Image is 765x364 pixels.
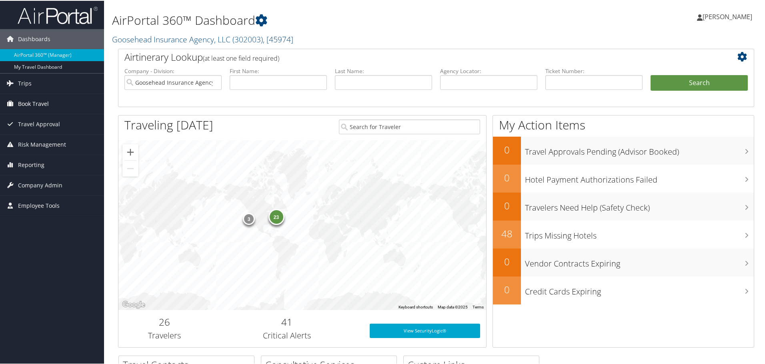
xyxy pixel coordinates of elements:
[18,73,32,93] span: Trips
[263,33,293,44] span: , [ 45974 ]
[493,116,754,133] h1: My Action Items
[399,304,433,309] button: Keyboard shortcuts
[18,154,44,174] span: Reporting
[493,282,521,296] h2: 0
[493,276,754,304] a: 0Credit Cards Expiring
[493,136,754,164] a: 0Travel Approvals Pending (Advisor Booked)
[122,143,138,159] button: Zoom in
[216,329,358,340] h3: Critical Alerts
[120,299,147,309] img: Google
[525,141,754,157] h3: Travel Approvals Pending (Advisor Booked)
[493,164,754,192] a: 0Hotel Payment Authorizations Failed
[493,254,521,268] h2: 0
[18,175,62,195] span: Company Admin
[493,198,521,212] h2: 0
[18,195,60,215] span: Employee Tools
[18,113,60,133] span: Travel Approval
[232,33,263,44] span: ( 302003 )
[216,314,358,328] h2: 41
[335,66,432,74] label: Last Name:
[112,11,544,28] h1: AirPortal 360™ Dashboard
[124,66,222,74] label: Company - Division:
[122,160,138,176] button: Zoom out
[120,299,147,309] a: Open this area in Google Maps (opens a new window)
[525,253,754,269] h3: Vendor Contracts Expiring
[440,66,537,74] label: Agency Locator:
[493,248,754,276] a: 0Vendor Contracts Expiring
[651,74,748,90] button: Search
[124,329,204,340] h3: Travelers
[124,50,695,63] h2: Airtinerary Lookup
[124,116,213,133] h1: Traveling [DATE]
[230,66,327,74] label: First Name:
[493,220,754,248] a: 48Trips Missing Hotels
[525,281,754,296] h3: Credit Cards Expiring
[493,170,521,184] h2: 0
[438,304,468,308] span: Map data ©2025
[525,225,754,241] h3: Trips Missing Hotels
[18,28,50,48] span: Dashboards
[545,66,643,74] label: Ticket Number:
[268,208,284,224] div: 23
[112,33,293,44] a: Goosehead Insurance Agency, LLC
[203,53,279,62] span: (at least one field required)
[18,93,49,113] span: Book Travel
[243,212,255,224] div: 3
[697,4,760,28] a: [PERSON_NAME]
[525,197,754,213] h3: Travelers Need Help (Safety Check)
[493,226,521,240] h2: 48
[703,12,752,20] span: [PERSON_NAME]
[525,169,754,185] h3: Hotel Payment Authorizations Failed
[473,304,484,308] a: Terms (opens in new tab)
[18,5,98,24] img: airportal-logo.png
[493,142,521,156] h2: 0
[339,119,480,133] input: Search for Traveler
[18,134,66,154] span: Risk Management
[493,192,754,220] a: 0Travelers Need Help (Safety Check)
[124,314,204,328] h2: 26
[370,323,480,337] a: View SecurityLogic®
